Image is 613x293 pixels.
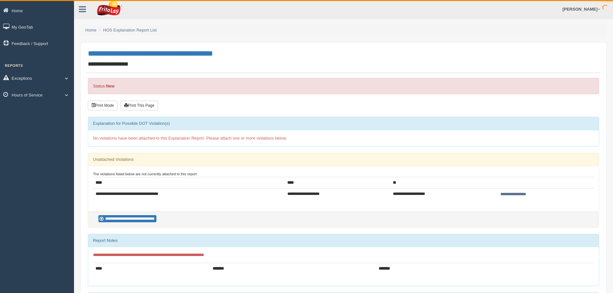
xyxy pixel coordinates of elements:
div: Unattached Violations [88,153,599,166]
div: Report Notes [88,234,599,247]
span: No violations have been attached to this Explanation Report. Please attach one or more violations... [93,136,287,141]
div: Explanation for Possible DOT Violation(s) [88,117,599,130]
a: Home [85,28,97,32]
strong: New [106,84,115,88]
button: Print Mode [88,101,117,110]
button: Print This Page [121,101,158,110]
div: Status: [88,78,599,94]
a: HOS Explanation Report List [103,28,157,32]
small: The violations listed below are not currently attached to this report: [93,172,198,176]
